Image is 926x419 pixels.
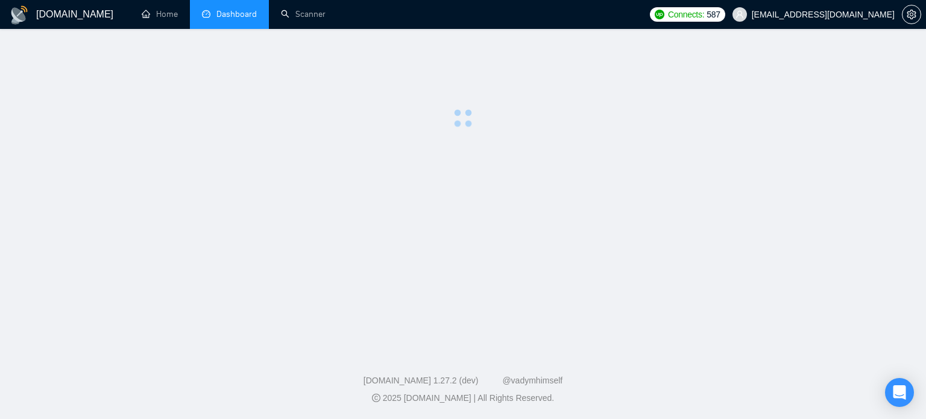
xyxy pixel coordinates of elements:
[281,9,326,19] a: searchScanner
[735,10,744,19] span: user
[10,5,29,25] img: logo
[668,8,704,21] span: Connects:
[10,392,916,405] div: 2025 [DOMAIN_NAME] | All Rights Reserved.
[372,394,380,402] span: copyright
[142,9,178,19] a: homeHome
[885,378,914,407] div: Open Intercom Messenger
[502,376,562,385] a: @vadymhimself
[902,10,921,19] a: setting
[707,8,720,21] span: 587
[902,5,921,24] button: setting
[216,9,257,19] span: Dashboard
[902,10,921,19] span: setting
[364,376,479,385] a: [DOMAIN_NAME] 1.27.2 (dev)
[655,10,664,19] img: upwork-logo.png
[202,10,210,18] span: dashboard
